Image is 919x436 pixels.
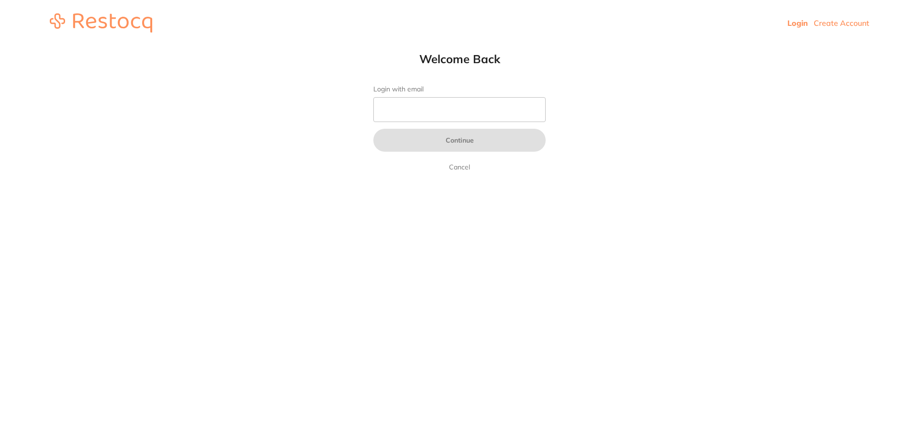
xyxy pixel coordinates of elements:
label: Login with email [373,85,546,93]
button: Continue [373,129,546,152]
h1: Welcome Back [354,52,565,66]
a: Cancel [447,161,472,173]
a: Login [787,18,808,28]
img: restocq_logo.svg [50,13,152,33]
a: Create Account [814,18,869,28]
